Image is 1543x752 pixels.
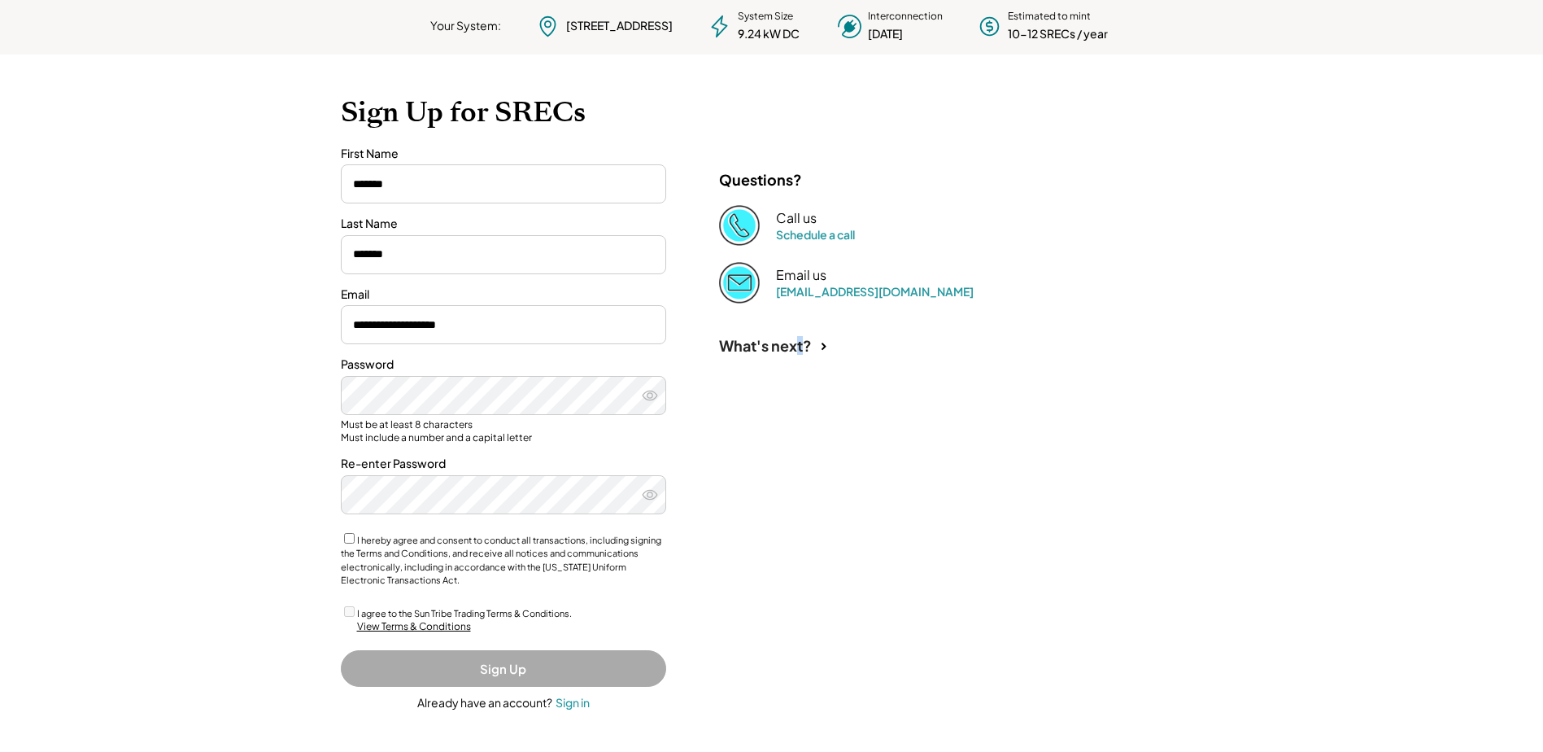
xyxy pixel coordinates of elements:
[341,418,666,444] div: Must be at least 8 characters Must include a number and a capital letter
[776,284,974,299] a: [EMAIL_ADDRESS][DOMAIN_NAME]
[417,695,552,711] div: Already have an account?
[1008,26,1108,42] div: 10-12 SRECs / year
[738,26,800,42] div: 9.24 kW DC
[776,267,826,284] div: Email us
[341,95,1203,129] h1: Sign Up for SRECs
[719,262,760,303] img: Email%202%403x.png
[556,695,590,710] div: Sign in
[341,216,666,232] div: Last Name
[341,286,666,303] div: Email
[776,210,817,227] div: Call us
[357,608,572,619] label: I agree to the Sun Tribe Trading Terms & Conditions.
[719,336,812,355] div: What's next?
[1008,10,1091,24] div: Estimated to mint
[430,18,501,34] div: Your System:
[719,170,802,189] div: Questions?
[341,456,666,472] div: Re-enter Password
[341,650,666,687] button: Sign Up
[566,18,673,34] div: [STREET_ADDRESS]
[357,620,471,634] div: View Terms & Conditions
[868,10,943,24] div: Interconnection
[341,535,661,586] label: I hereby agree and consent to conduct all transactions, including signing the Terms and Condition...
[868,26,903,42] div: [DATE]
[719,205,760,246] img: Phone%20copy%403x.png
[776,227,855,242] a: Schedule a call
[341,146,666,162] div: First Name
[341,356,666,373] div: Password
[738,10,793,24] div: System Size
